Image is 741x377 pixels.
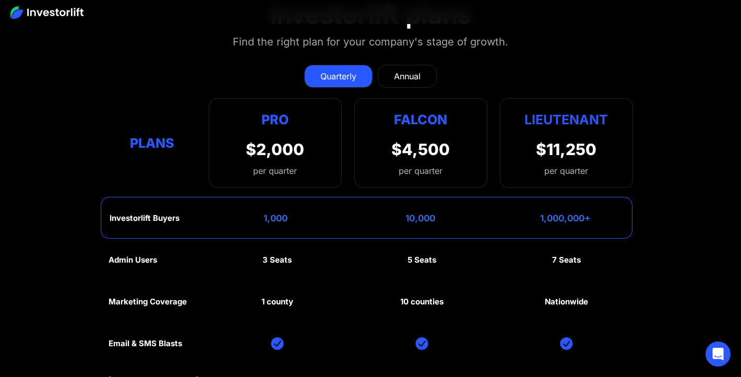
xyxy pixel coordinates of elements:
[545,297,588,307] div: Nationwide
[405,213,435,223] div: 10,000
[394,109,447,129] div: Falcon
[246,164,304,177] div: per quarter
[524,112,608,127] strong: Lieutenant
[391,140,450,159] div: $4,500
[109,133,196,154] div: Plans
[246,140,304,159] div: $2,000
[400,297,444,307] div: 10 counties
[320,70,356,83] div: Quarterly
[394,70,421,83] div: Annual
[233,33,508,50] div: Find the right plan for your company's stage of growth.
[536,140,596,159] div: $11,250
[262,255,292,265] div: 3 Seats
[399,164,443,177] div: per quarter
[408,255,436,265] div: 5 Seats
[544,164,588,177] div: per quarter
[264,213,288,223] div: 1,000
[109,255,157,265] div: Admin Users
[109,297,187,307] div: Marketing Coverage
[261,297,293,307] div: 1 county
[246,109,304,129] div: Pro
[110,214,180,223] div: Investorlift Buyers
[109,339,182,348] div: Email & SMS Blasts
[706,341,731,367] div: Open Intercom Messenger
[552,255,581,265] div: 7 Seats
[540,213,591,223] div: 1,000,000+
